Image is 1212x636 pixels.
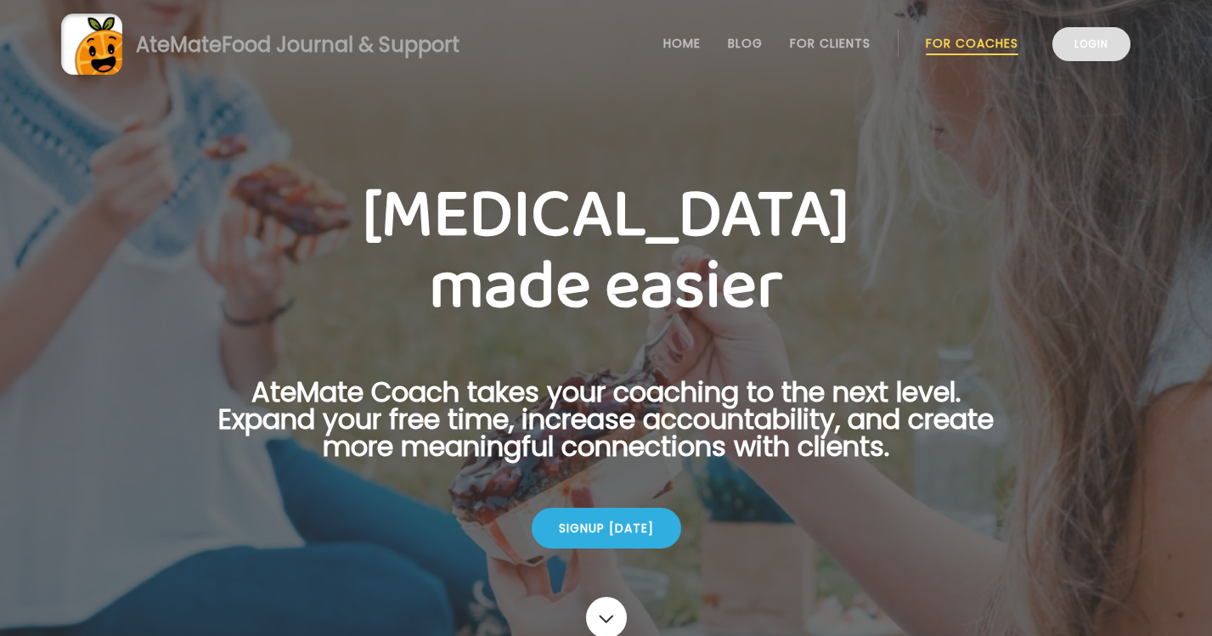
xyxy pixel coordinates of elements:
a: Login [1052,27,1130,61]
div: Signup [DATE] [532,508,681,549]
span: Food Journal & Support [222,31,459,59]
a: Blog [728,37,763,50]
div: AteMate [122,30,459,59]
h1: [MEDICAL_DATA] made easier [192,180,1021,323]
a: For Clients [790,37,871,50]
a: For Coaches [926,37,1018,50]
a: AteMateFood Journal & Support [61,14,1151,75]
a: Home [663,37,701,50]
p: AteMate Coach takes your coaching to the next level. Expand your free time, increase accountabili... [192,379,1021,481]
